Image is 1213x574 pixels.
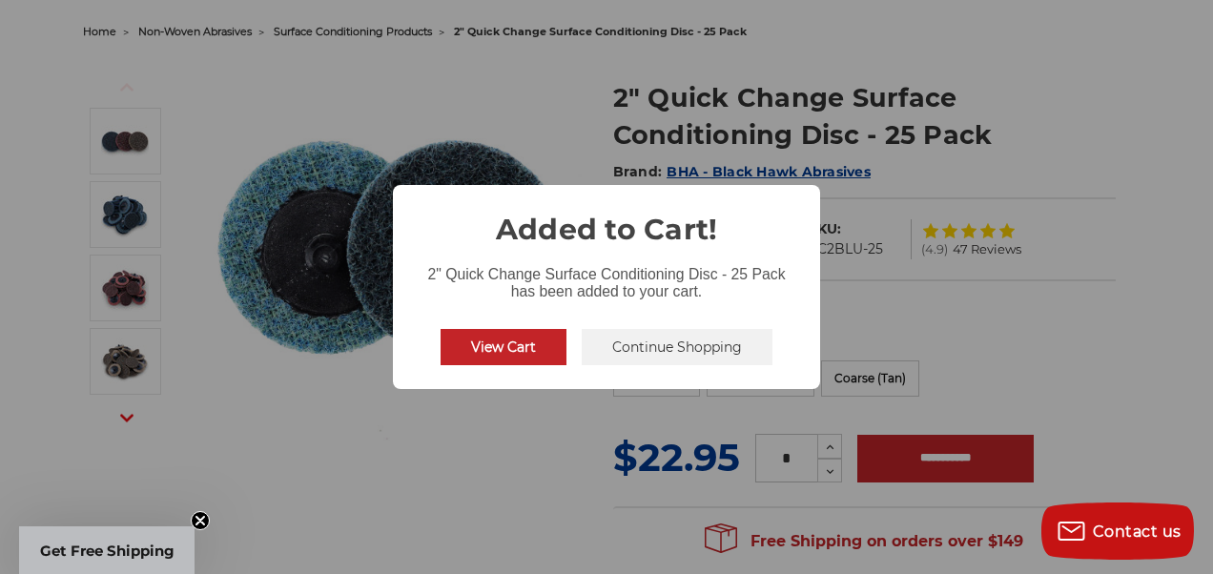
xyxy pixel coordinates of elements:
span: Contact us [1093,523,1182,541]
button: Continue Shopping [582,329,772,365]
span: Get Free Shipping [40,542,175,560]
div: 2" Quick Change Surface Conditioning Disc - 25 Pack has been added to your cart. [393,251,820,304]
button: Close teaser [191,511,210,530]
h2: Added to Cart! [393,185,820,251]
button: Contact us [1041,502,1194,560]
button: View Cart [441,329,566,365]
